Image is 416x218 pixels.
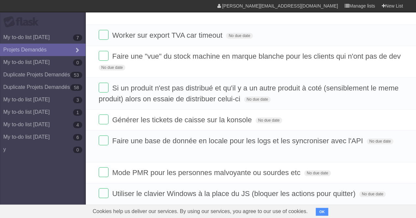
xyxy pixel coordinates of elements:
[3,16,43,28] div: Flask
[112,31,224,39] span: Worker sur export TVA car timeout
[99,83,109,92] label: Done
[73,34,82,41] b: 7
[244,96,271,102] span: No due date
[73,147,82,153] b: 0
[99,188,109,198] label: Done
[112,52,402,60] span: Faire une "vue" du stock machine en marque blanche pour les clients qui n'ont pas de dev
[73,134,82,141] b: 6
[367,138,393,144] span: No due date
[316,208,329,216] button: OK
[112,168,302,177] span: Mode PMR pour les personnes malvoyante ou sourdes etc
[73,109,82,116] b: 1
[256,117,282,123] span: No due date
[359,191,386,197] span: No due date
[86,205,314,218] span: Cookies help us deliver our services. By using our services, you agree to our use of cookies.
[99,84,399,103] span: Si un produit n'est pas distribué et qu'il y a un autre produit à coté (sensiblement le meme prod...
[70,72,82,78] b: 53
[99,30,109,40] label: Done
[99,51,109,61] label: Done
[99,135,109,145] label: Done
[112,137,364,145] span: Faire une base de donnée en locale pour les logs et les syncroniser avec l'API
[304,170,331,176] span: No due date
[73,97,82,103] b: 3
[226,33,253,39] span: No due date
[99,114,109,124] label: Done
[112,116,253,124] span: Générer les tickets de caisse sur la konsole
[70,84,82,91] b: 58
[73,59,82,66] b: 0
[99,65,125,70] span: No due date
[73,122,82,128] b: 4
[99,167,109,177] label: Done
[112,189,357,198] span: Utiliser le clavier Windows à la place du JS (bloquer les actions pour quitter)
